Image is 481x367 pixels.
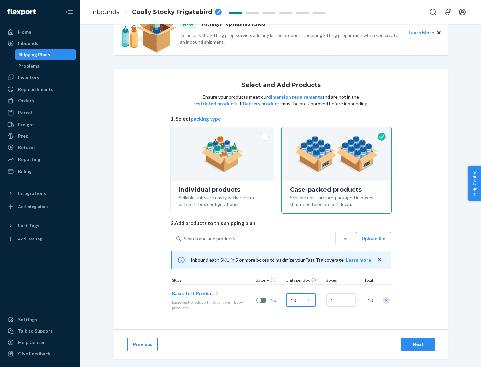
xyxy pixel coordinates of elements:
[456,5,469,19] button: Open account menu
[344,235,348,242] span: or
[172,290,218,297] button: Basic Test Product 1
[356,232,391,245] button: Upload file
[4,188,76,199] button: Integrations
[4,220,76,231] button: Fast Tags
[346,257,371,263] button: Learn more
[18,339,45,346] div: Help Center
[326,293,356,307] input: Number of boxes
[127,338,158,351] button: Previous
[407,341,429,348] div: Next
[4,326,76,336] a: Talk to Support
[4,337,76,348] a: Help Center
[18,190,46,197] div: Integrations
[15,49,76,60] a: Shipping Plans
[290,186,383,193] div: Case-packed products
[172,290,218,296] span: Basic Test Product 1
[241,82,321,89] h1: Select and Add Products
[171,251,391,269] div: Inbound each SKU in 5 or more boxes to maximize your Fast Tag coverage
[18,222,39,229] div: Fast Tags
[4,234,76,244] a: Add Fast Tag
[18,86,53,93] div: Replenishments
[324,277,358,284] div: Boxes
[191,115,221,122] button: packing type
[4,107,76,118] a: Parcel
[171,277,254,284] div: SKUs
[18,121,34,128] div: Freight
[18,204,48,209] div: Add Integration
[4,314,76,325] a: Settings
[4,95,76,106] a: Orders
[295,136,378,172] img: case-pack.59cecea509d18c883b923b81aeac6d0b.png
[91,8,119,16] a: Inbounds
[286,293,316,307] input: Case Quantity
[18,144,36,151] div: Returns
[4,131,76,141] a: Prep
[201,136,243,172] img: individual-pack.facf35554cb0f1810c75b2bd6df2d64e.png
[4,72,76,83] a: Inventory
[426,5,440,19] button: Open Search Box
[376,256,383,263] button: close
[180,20,197,29] div: NEW
[63,5,76,19] button: Close Navigation
[212,300,230,305] span: 0 available
[18,40,38,47] div: Inbounds
[18,97,34,104] div: Orders
[401,338,435,351] button: Next
[86,2,227,22] ol: breadcrumbs
[202,20,265,29] p: Kitting Prep has launched
[4,142,76,153] a: Returns
[172,300,208,305] span: basic-test-product-1
[18,328,53,334] div: Talk to Support
[18,133,28,139] div: Prep
[18,74,39,81] div: Inventory
[4,201,76,212] a: Add Integration
[4,119,76,130] a: Freight
[171,115,391,122] span: 1. Select
[4,84,76,95] a: Replenishments
[179,186,266,193] div: Individual products
[193,100,235,107] button: restricted product
[290,193,383,208] div: Sellable units are pre-packaged in boxes that need to be broken down.
[7,9,36,15] img: Flexport logo
[18,63,39,69] div: Problems
[441,5,454,19] button: Open notifications
[18,109,32,116] div: Parcel
[4,27,76,37] a: Home
[254,277,284,284] div: Battery
[18,236,42,242] div: Add Fast Tag
[358,277,374,284] div: Total
[18,350,50,357] div: Give Feedback
[18,316,37,323] div: Settings
[15,61,76,71] a: Problems
[180,32,403,45] p: To access the kitting prep service, add any kitted products requiring kitting preparation when yo...
[468,166,481,201] button: Help Center
[268,94,322,100] button: dimension requirements
[435,29,443,36] button: Close
[18,51,50,58] div: Shipping Plans
[356,297,363,304] span: =
[4,38,76,49] a: Inbounds
[171,220,391,227] span: 2. Add products to this shipping plan
[18,168,32,175] div: Billing
[270,297,284,304] span: No
[18,29,31,35] div: Home
[366,297,373,304] span: 10
[409,29,434,36] button: Learn More
[184,235,235,242] div: Search and add products
[179,193,266,208] div: Sellable units are easily packable into different box configurations.
[284,277,324,284] div: Units per Box
[4,166,76,177] a: Billing
[132,8,212,17] span: Coolly Stocky Frigatebird
[383,297,390,304] div: Remove Item
[172,299,254,311] div: Baby products
[193,94,369,107] p: Ensure your products meet our and are not in the list. must be pre-approved before inbounding.
[4,154,76,165] a: Reporting
[18,156,40,163] div: Reporting
[243,100,282,107] button: Battery products
[4,348,76,359] button: Give Feedback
